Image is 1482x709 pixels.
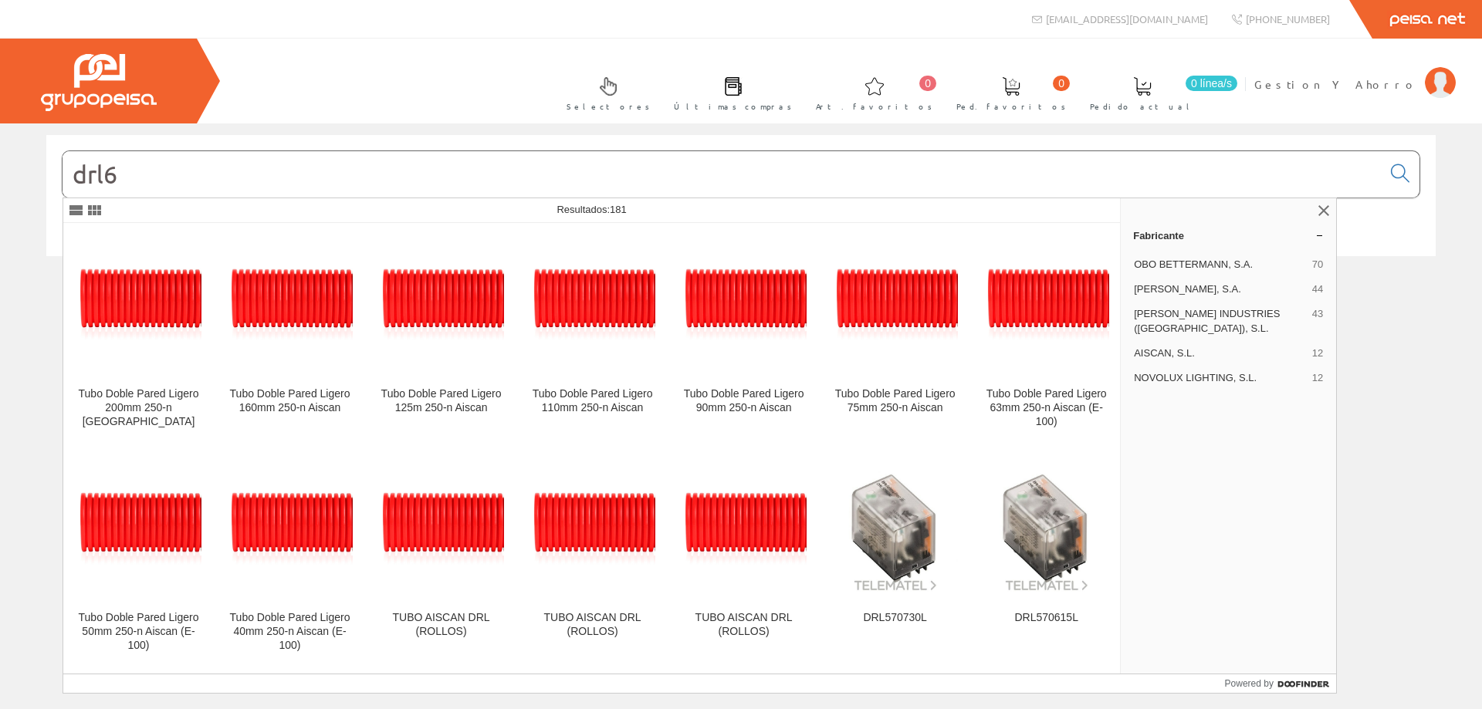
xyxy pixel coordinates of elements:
[76,264,201,347] img: Tubo Doble Pared Ligero 200mm 250-n Aiscan
[832,387,958,415] div: Tubo Doble Pared Ligero 75mm 250-n Aiscan
[530,488,655,571] img: TUBO AISCAN DRL (ROLLOS)
[63,447,214,670] a: Tubo Doble Pared Ligero 50mm 250-n Aiscan (E-100) Tubo Doble Pared Ligero 50mm 250-n Aiscan (E-100)
[227,387,353,415] div: Tubo Doble Pared Ligero 160mm 250-n Aiscan
[76,488,201,571] img: Tubo Doble Pared Ligero 50mm 250-n Aiscan (E-100)
[983,387,1109,429] div: Tubo Doble Pared Ligero 63mm 250-n Aiscan (E-100)
[832,467,958,593] img: DRL570730L
[971,224,1122,447] a: Tubo Doble Pared Ligero 63mm 250-n Aiscan (E-100) Tubo Doble Pared Ligero 63mm 250-n Aiscan (E-100)
[378,264,504,347] img: Tubo Doble Pared Ligero 125m 250-n Aiscan
[41,54,157,111] img: Grupo Peisa
[1134,307,1306,335] span: [PERSON_NAME] INDUSTRIES ([GEOGRAPHIC_DATA]), S.L.
[1312,258,1323,272] span: 70
[1225,677,1274,690] span: Powered by
[832,264,958,347] img: Tubo Doble Pared Ligero 75mm 250-n Aiscan
[517,447,668,670] a: TUBO AISCAN DRL (ROLLOS) TUBO AISCAN DRL (ROLLOS)
[971,447,1122,670] a: DRL570615L DRL570615L
[681,611,807,639] div: TUBO AISCAN DRL (ROLLOS)
[557,204,626,215] span: Resultados:
[681,387,807,415] div: Tubo Doble Pared Ligero 90mm 250-n Aiscan
[668,224,819,447] a: Tubo Doble Pared Ligero 90mm 250-n Aiscan Tubo Doble Pared Ligero 90mm 250-n Aiscan
[668,447,819,670] a: TUBO AISCAN DRL (ROLLOS) TUBO AISCAN DRL (ROLLOS)
[681,488,807,571] img: TUBO AISCAN DRL (ROLLOS)
[1186,76,1237,91] span: 0 línea/s
[378,387,504,415] div: Tubo Doble Pared Ligero 125m 250-n Aiscan
[1053,76,1070,91] span: 0
[366,224,516,447] a: Tubo Doble Pared Ligero 125m 250-n Aiscan Tubo Doble Pared Ligero 125m 250-n Aiscan
[227,488,353,571] img: Tubo Doble Pared Ligero 40mm 250-n Aiscan (E-100)
[983,611,1109,625] div: DRL570615L
[1121,223,1336,248] a: Fabricante
[567,99,650,114] span: Selectores
[983,264,1109,347] img: Tubo Doble Pared Ligero 63mm 250-n Aiscan (E-100)
[1225,674,1337,693] a: Powered by
[76,611,201,653] div: Tubo Doble Pared Ligero 50mm 250-n Aiscan (E-100)
[610,204,627,215] span: 181
[517,224,668,447] a: Tubo Doble Pared Ligero 110mm 250-n Aiscan Tubo Doble Pared Ligero 110mm 250-n Aiscan
[215,224,365,447] a: Tubo Doble Pared Ligero 160mm 250-n Aiscan Tubo Doble Pared Ligero 160mm 250-n Aiscan
[956,99,1066,114] span: Ped. favoritos
[551,64,658,120] a: Selectores
[919,76,936,91] span: 0
[1134,258,1306,272] span: OBO BETTERMANN, S.A.
[215,447,365,670] a: Tubo Doble Pared Ligero 40mm 250-n Aiscan (E-100) Tubo Doble Pared Ligero 40mm 250-n Aiscan (E-100)
[366,447,516,670] a: TUBO AISCAN DRL (ROLLOS) TUBO AISCAN DRL (ROLLOS)
[1046,12,1208,25] span: [EMAIL_ADDRESS][DOMAIN_NAME]
[832,611,958,625] div: DRL570730L
[530,611,655,639] div: TUBO AISCAN DRL (ROLLOS)
[658,64,800,120] a: Últimas compras
[378,611,504,639] div: TUBO AISCAN DRL (ROLLOS)
[1134,346,1306,360] span: AISCAN, S.L.
[983,467,1109,593] img: DRL570615L
[1254,64,1456,79] a: Gestion Y Ahorro
[227,611,353,653] div: Tubo Doble Pared Ligero 40mm 250-n Aiscan (E-100)
[378,488,504,571] img: TUBO AISCAN DRL (ROLLOS)
[76,387,201,429] div: Tubo Doble Pared Ligero 200mm 250-n [GEOGRAPHIC_DATA]
[681,264,807,347] img: Tubo Doble Pared Ligero 90mm 250-n Aiscan
[820,447,970,670] a: DRL570730L DRL570730L
[674,99,792,114] span: Últimas compras
[1254,76,1417,92] span: Gestion Y Ahorro
[530,264,655,347] img: Tubo Doble Pared Ligero 110mm 250-n Aiscan
[1312,282,1323,296] span: 44
[63,151,1382,198] input: Buscar...
[1312,371,1323,385] span: 12
[820,224,970,447] a: Tubo Doble Pared Ligero 75mm 250-n Aiscan Tubo Doble Pared Ligero 75mm 250-n Aiscan
[1312,346,1323,360] span: 12
[227,264,353,347] img: Tubo Doble Pared Ligero 160mm 250-n Aiscan
[63,224,214,447] a: Tubo Doble Pared Ligero 200mm 250-n Aiscan Tubo Doble Pared Ligero 200mm 250-n [GEOGRAPHIC_DATA]
[1134,371,1306,385] span: NOVOLUX LIGHTING, S.L.
[530,387,655,415] div: Tubo Doble Pared Ligero 110mm 250-n Aiscan
[1246,12,1330,25] span: [PHONE_NUMBER]
[1134,282,1306,296] span: [PERSON_NAME], S.A.
[816,99,932,114] span: Art. favoritos
[46,275,1436,289] div: © Grupo Peisa
[1090,99,1195,114] span: Pedido actual
[1312,307,1323,335] span: 43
